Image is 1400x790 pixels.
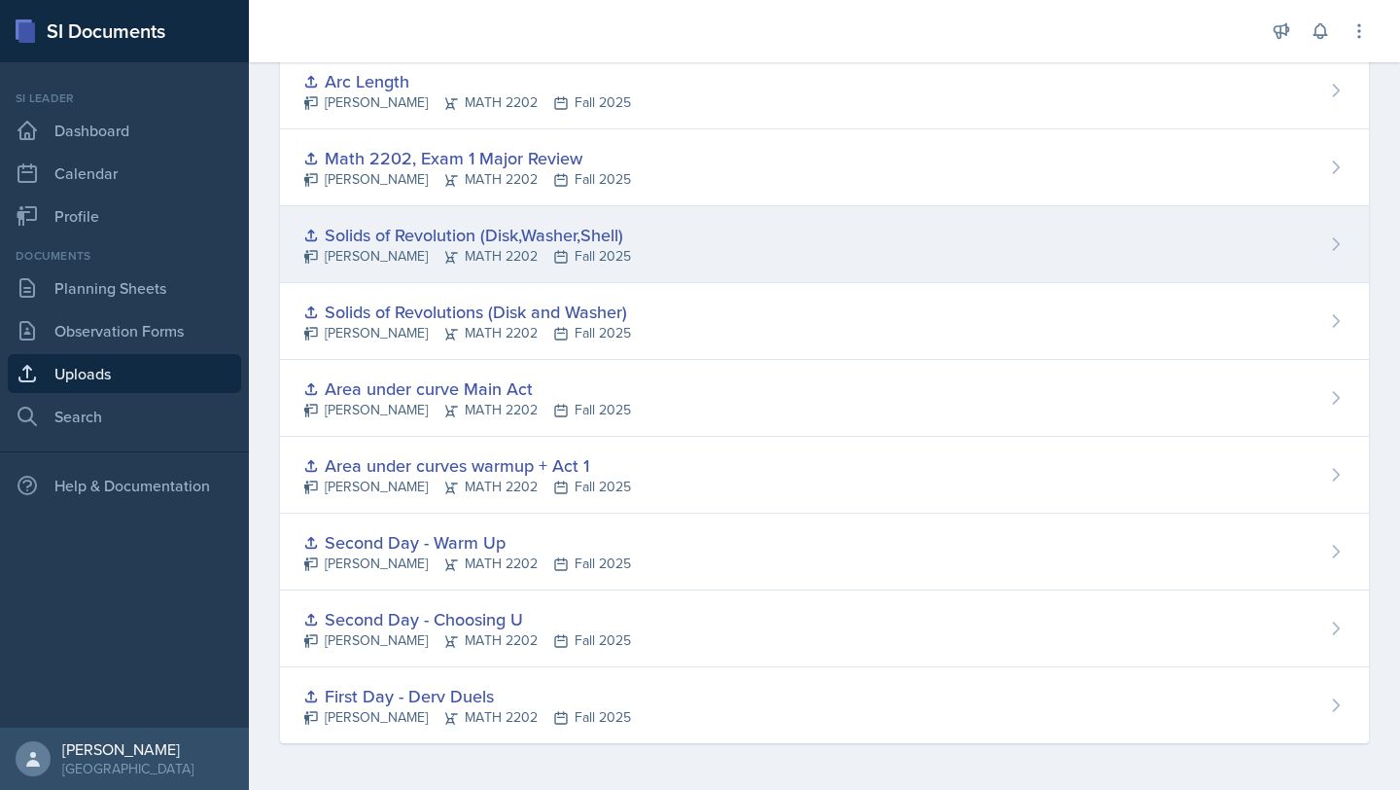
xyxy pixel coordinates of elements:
[8,154,241,193] a: Calendar
[303,400,631,420] div: [PERSON_NAME] MATH 2202 Fall 2025
[303,376,631,402] div: Area under curve Main Act
[303,145,631,171] div: Math 2202, Exam 1 Major Review
[280,53,1369,129] a: Arc Length [PERSON_NAME]MATH 2202Fall 2025
[280,129,1369,206] a: Math 2202, Exam 1 Major Review [PERSON_NAME]MATH 2202Fall 2025
[280,591,1369,667] a: Second Day - Choosing U [PERSON_NAME]MATH 2202Fall 2025
[303,683,631,709] div: First Day - Derv Duels
[303,529,631,556] div: Second Day - Warm Up
[303,606,631,632] div: Second Day - Choosing U
[8,269,241,307] a: Planning Sheets
[8,197,241,235] a: Profile
[303,169,631,190] div: [PERSON_NAME] MATH 2202 Fall 2025
[303,222,631,248] div: Solids of Revolution (Disk,Washer,Shell)
[62,739,193,759] div: [PERSON_NAME]
[8,354,241,393] a: Uploads
[8,90,241,107] div: Si leader
[280,360,1369,437] a: Area under curve Main Act [PERSON_NAME]MATH 2202Fall 2025
[303,477,631,497] div: [PERSON_NAME] MATH 2202 Fall 2025
[303,323,631,343] div: [PERSON_NAME] MATH 2202 Fall 2025
[303,707,631,728] div: [PERSON_NAME] MATH 2202 Fall 2025
[303,452,631,479] div: Area under curves warmup + Act 1
[8,311,241,350] a: Observation Forms
[8,397,241,436] a: Search
[62,759,193,778] div: [GEOGRAPHIC_DATA]
[8,111,241,150] a: Dashboard
[280,437,1369,514] a: Area under curves warmup + Act 1 [PERSON_NAME]MATH 2202Fall 2025
[280,283,1369,360] a: Solids of Revolutions (Disk and Washer) [PERSON_NAME]MATH 2202Fall 2025
[280,514,1369,591] a: Second Day - Warm Up [PERSON_NAME]MATH 2202Fall 2025
[8,247,241,265] div: Documents
[303,246,631,267] div: [PERSON_NAME] MATH 2202 Fall 2025
[303,554,631,574] div: [PERSON_NAME] MATH 2202 Fall 2025
[303,630,631,651] div: [PERSON_NAME] MATH 2202 Fall 2025
[303,68,631,94] div: Arc Length
[8,466,241,505] div: Help & Documentation
[280,206,1369,283] a: Solids of Revolution (Disk,Washer,Shell) [PERSON_NAME]MATH 2202Fall 2025
[303,92,631,113] div: [PERSON_NAME] MATH 2202 Fall 2025
[303,299,631,325] div: Solids of Revolutions (Disk and Washer)
[280,667,1369,743] a: First Day - Derv Duels [PERSON_NAME]MATH 2202Fall 2025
